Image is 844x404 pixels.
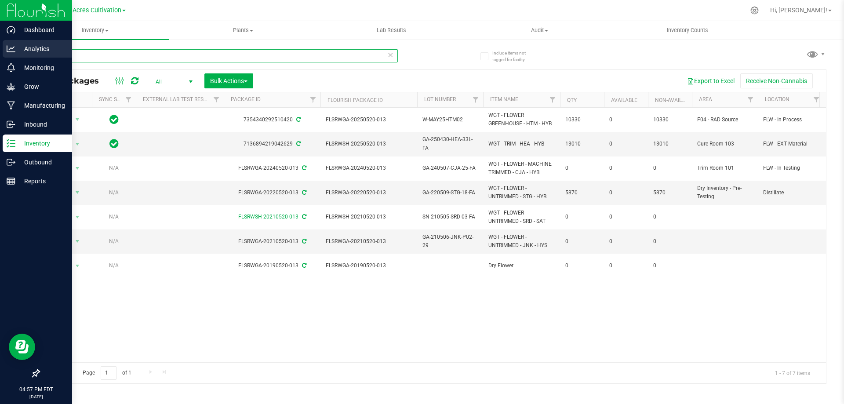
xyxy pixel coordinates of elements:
[699,96,712,102] a: Area
[7,158,15,167] inline-svg: Outbound
[740,73,813,88] button: Receive Non-Cannabis
[653,189,687,197] span: 5870
[7,44,15,53] inline-svg: Analytics
[326,262,412,270] span: FLSRWGA-20190520-013
[99,96,133,102] a: Sync Status
[327,97,383,103] a: Flourish Package ID
[565,164,599,172] span: 0
[46,76,108,86] span: All Packages
[743,92,758,107] a: Filter
[109,238,119,244] span: N/A
[109,189,119,196] span: N/A
[121,92,136,107] a: Filter
[488,209,555,226] span: WGT - FLOWER - UNTRIMMED - SRD - SAT
[222,140,322,148] div: 7136894219042629
[15,81,68,92] p: Grow
[466,26,613,34] span: Audit
[326,189,412,197] span: FLSRWGA-20220520-013
[209,92,224,107] a: Filter
[72,113,83,126] span: select
[609,140,643,148] span: 0
[39,49,398,62] input: Search Package ID, Item Name, SKU, Lot or Part Number...
[763,140,819,148] span: FLW - EXT Material
[809,92,824,107] a: Filter
[697,184,753,201] span: Dry Inventory - Pre-Testing
[697,116,753,124] span: F04 - RAD Source
[565,237,599,246] span: 0
[72,235,83,247] span: select
[72,162,83,175] span: select
[567,97,577,103] a: Qty
[301,262,306,269] span: Sync from Compliance System
[7,120,15,129] inline-svg: Inbound
[609,189,643,197] span: 0
[609,116,643,124] span: 0
[609,164,643,172] span: 0
[697,140,753,148] span: Cure Room 103
[365,26,418,34] span: Lab Results
[609,262,643,270] span: 0
[210,77,247,84] span: Bulk Actions
[7,63,15,72] inline-svg: Monitoring
[326,164,412,172] span: FLSRWGA-20240520-013
[306,92,320,107] a: Filter
[301,214,306,220] span: Sync from Compliance System
[170,26,317,34] span: Plants
[422,213,478,221] span: SN-210505-SRD-03-FA
[488,140,555,148] span: WGT - TRIM - HEA - HYB
[655,26,720,34] span: Inventory Counts
[101,366,116,380] input: 1
[15,119,68,130] p: Inbound
[21,26,169,34] span: Inventory
[222,262,322,270] div: FLSRWGA-20190520-013
[222,164,322,172] div: FLSRWGA-20240520-013
[488,262,555,270] span: Dry Flower
[655,97,694,103] a: Non-Available
[72,138,83,150] span: select
[231,96,261,102] a: Package ID
[653,237,687,246] span: 0
[326,237,412,246] span: FLSRWGA-20210520-013
[488,160,555,177] span: WGT - FLOWER - MACHINE TRIMMED - CJA - HYB
[75,366,138,380] span: Page of 1
[295,116,301,123] span: Sync from Compliance System
[326,213,412,221] span: FLSRWSH-20210520-013
[7,177,15,186] inline-svg: Reports
[387,49,393,61] span: Clear
[15,157,68,167] p: Outbound
[109,138,119,150] span: In Sync
[565,140,599,148] span: 13010
[109,165,119,171] span: N/A
[109,113,119,126] span: In Sync
[143,96,212,102] a: External Lab Test Result
[492,50,536,63] span: Include items not tagged for facility
[15,100,68,111] p: Manufacturing
[469,92,483,107] a: Filter
[424,96,456,102] a: Lot Number
[653,140,687,148] span: 13010
[15,138,68,149] p: Inventory
[611,97,637,103] a: Available
[317,21,466,40] a: Lab Results
[222,189,322,197] div: FLSRWGA-20220520-013
[204,73,253,88] button: Bulk Actions
[222,237,322,246] div: FLSRWGA-20210520-013
[72,260,83,272] span: select
[422,135,478,152] span: GA-250430-HEA-33L-FA
[653,262,687,270] span: 0
[301,238,306,244] span: Sync from Compliance System
[763,189,819,197] span: Distillate
[9,334,35,360] iframe: Resource center
[21,21,169,40] a: Inventory
[4,386,68,393] p: 04:57 PM EDT
[422,189,478,197] span: GA-220509-STG-18-FA
[109,262,119,269] span: N/A
[609,213,643,221] span: 0
[546,92,560,107] a: Filter
[72,186,83,199] span: select
[488,233,555,250] span: WGT - FLOWER - UNTRIMMED - JNK - HYS
[7,82,15,91] inline-svg: Grow
[301,165,306,171] span: Sync from Compliance System
[15,62,68,73] p: Monitoring
[653,116,687,124] span: 10330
